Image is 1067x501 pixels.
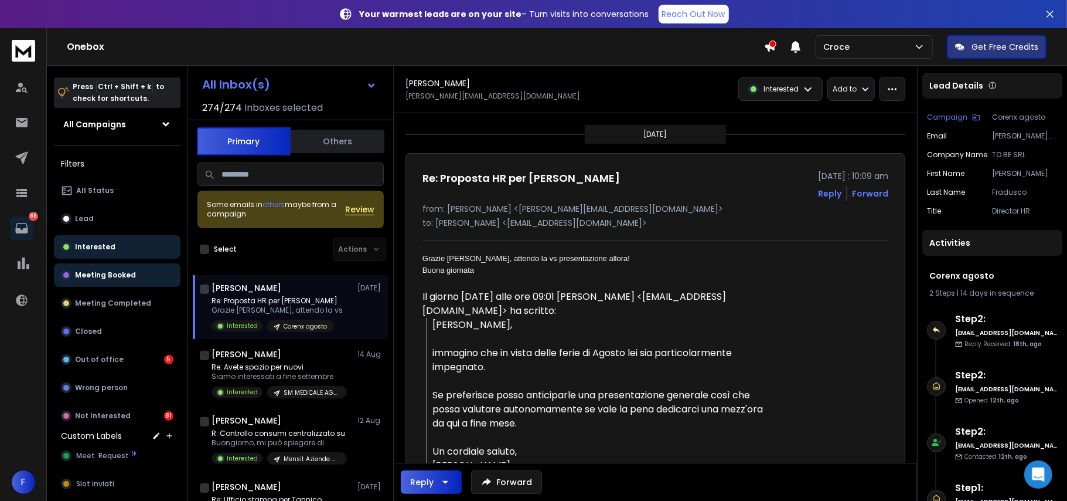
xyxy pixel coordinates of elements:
p: Not Interested [75,411,131,421]
label: Select [214,245,237,254]
div: Activities [922,230,1062,256]
p: Croce [823,41,854,53]
button: Meet. Request [54,444,180,468]
p: Siamo interessati a fine settembre [212,372,347,381]
p: from: [PERSON_NAME] <[PERSON_NAME][EMAIL_ADDRESS][DOMAIN_NAME]> [422,203,888,215]
p: Interested [227,454,258,463]
p: Interested [75,242,115,252]
span: Ctrl + Shift + k [96,80,153,93]
p: SM MEDICALE AGOSTO [284,388,340,397]
p: R: Controllo consumi centralizzato su [212,429,347,438]
button: Interested [54,235,180,259]
p: Meeting Booked [75,270,136,280]
h6: Step 2 : [955,425,1058,439]
button: All Status [54,179,180,202]
div: Forward [852,188,888,199]
p: Closed [75,327,102,336]
button: Forward [471,470,542,494]
button: Lead [54,207,180,231]
div: Reply [410,476,434,488]
p: [PERSON_NAME][EMAIL_ADDRESS][DOMAIN_NAME] [992,131,1058,141]
div: Il giorno [DATE] alle ore 09:01 [PERSON_NAME] <[EMAIL_ADDRESS][DOMAIN_NAME]> ha scritto: [422,290,765,318]
p: Company Name [927,150,987,160]
h1: [PERSON_NAME] [212,348,281,360]
p: [PERSON_NAME][EMAIL_ADDRESS][DOMAIN_NAME] [405,92,580,101]
span: others [263,199,285,209]
h1: [PERSON_NAME] [212,481,281,493]
p: All Status [76,186,114,195]
h6: [EMAIL_ADDRESS][DOMAIN_NAME] [955,385,1058,394]
p: [DATE] [357,482,384,492]
p: Lead [75,214,94,224]
h1: [PERSON_NAME] [212,282,281,294]
h3: Custom Labels [61,430,122,442]
p: 14 Aug [357,350,384,359]
p: Wrong person [75,383,128,392]
h6: Step 1 : [955,481,1058,495]
span: 12th, ago [998,452,1027,461]
h3: Inboxes selected [244,101,323,115]
p: Reach Out Now [662,8,725,20]
h6: [EMAIL_ADDRESS][DOMAIN_NAME] [955,441,1058,450]
span: Slot inviati [76,479,114,489]
p: Press to check for shortcuts. [73,81,164,104]
button: Slot inviati [54,472,180,496]
p: Re: Avete spazio per nuovi [212,363,347,372]
h1: All Inbox(s) [202,79,270,90]
button: Get Free Credits [947,35,1046,59]
h1: Onebox [67,40,764,54]
p: Re: Proposta HR per [PERSON_NAME] [212,296,343,306]
button: Reply [401,470,462,494]
p: [DATE] [644,130,667,139]
h6: [EMAIL_ADDRESS][DOMAIN_NAME] [955,329,1058,337]
p: Interested [227,388,258,397]
button: Meeting Completed [54,292,180,315]
span: 2 Steps [929,288,955,298]
button: Meeting Booked [54,263,180,287]
h3: Filters [54,155,180,172]
button: Closed [54,320,180,343]
div: Un cordiale saluto, [PERSON_NAME] [432,445,765,473]
div: Open Intercom Messenger [1024,461,1052,489]
p: Buongiorno, mi può spiegare di [212,438,347,448]
p: Campaign [927,113,967,122]
h1: Corenx agosto [929,270,1055,282]
span: 18th, ago [1013,340,1042,348]
div: immagino che in vista delle ferie di Agosto lei sia particolarmente impegnato. [432,346,765,374]
p: – Turn visits into conversations [360,8,649,20]
p: Interested [763,84,799,94]
p: 12 Aug [357,416,384,425]
p: [PERSON_NAME] [992,169,1058,178]
p: Reply Received [964,340,1042,348]
p: Opened [964,396,1019,405]
button: Not Interested81 [54,404,180,428]
button: Others [291,128,384,154]
button: Review [345,204,374,215]
p: Last Name [927,188,965,197]
h1: [PERSON_NAME] [405,77,470,89]
p: Lead Details [929,80,983,92]
p: First Name [927,169,964,178]
div: Some emails in maybe from a campaign [207,200,345,219]
button: Out of office5 [54,348,180,371]
button: Primary [197,127,291,155]
h1: Re: Proposta HR per [PERSON_NAME] [422,170,620,187]
button: Campaign [927,113,980,122]
p: Mensit Aziende Multisito - Agosto [284,455,340,463]
button: F [12,470,35,494]
p: Meeting Completed [75,299,151,308]
p: [DATE] [357,283,384,293]
p: title [927,207,941,216]
div: 81 [164,411,173,421]
p: Grazie [PERSON_NAME], attendo la vs [212,306,343,315]
a: Reach Out Now [659,5,729,23]
p: Corenx agosto [284,322,327,331]
p: 86 [29,212,38,221]
div: 5 [164,355,173,364]
p: Interested [227,321,258,330]
span: 14 days in sequence [960,288,1034,298]
p: Director HR [992,207,1058,216]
